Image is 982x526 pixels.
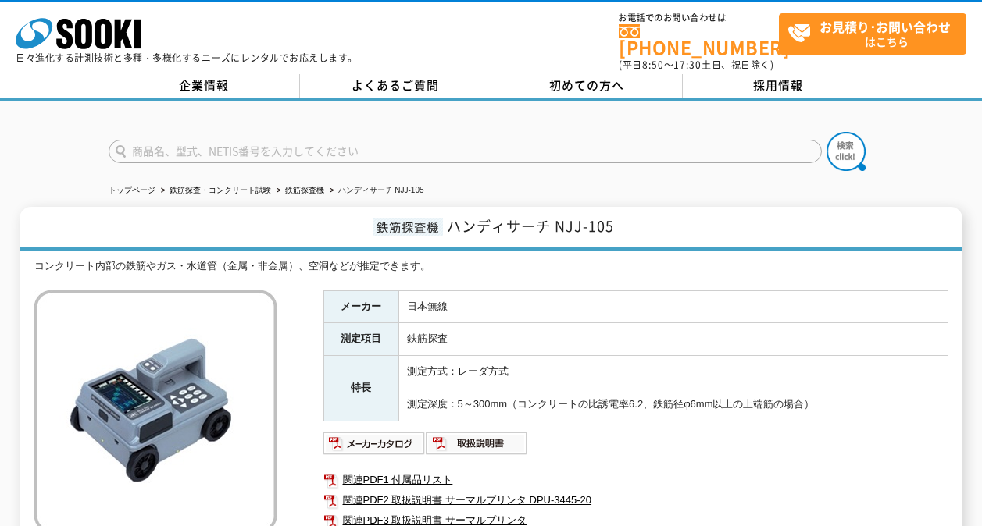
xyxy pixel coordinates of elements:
[683,74,874,98] a: 採用情報
[300,74,491,98] a: よくあるご質問
[323,323,398,356] th: 測定項目
[549,76,624,94] span: 初めての方へ
[323,470,948,490] a: 関連PDF1 付属品リスト
[426,431,528,456] img: 取扱説明書
[673,58,702,72] span: 17:30
[820,17,951,36] strong: お見積り･お問い合わせ
[323,431,426,456] img: メーカーカタログ
[109,140,822,163] input: 商品名、型式、NETIS番号を入力してください
[398,323,948,356] td: 鉄筋探査
[447,215,614,236] span: ハンディサーチ NJJ-105
[16,53,358,62] p: 日々進化する計測技術と多種・多様化するニーズにレンタルでお応えします。
[109,186,155,194] a: トップページ
[285,186,324,194] a: 鉄筋探査機
[323,490,948,510] a: 関連PDF2 取扱説明書 サーマルプリンタ DPU-3445-20
[491,74,683,98] a: 初めての方へ
[323,356,398,421] th: 特長
[398,290,948,323] td: 日本無線
[619,58,773,72] span: (平日 ～ 土日、祝日除く)
[779,13,966,55] a: お見積り･お問い合わせはこちら
[787,14,966,53] span: はこちら
[373,218,443,236] span: 鉄筋探査機
[619,24,779,56] a: [PHONE_NUMBER]
[323,441,426,453] a: メーカーカタログ
[109,74,300,98] a: 企業情報
[619,13,779,23] span: お電話でのお問い合わせは
[170,186,271,194] a: 鉄筋探査・コンクリート試験
[34,258,948,275] div: コンクリート内部の鉄筋やガス・水道管（金属・非金属）、空洞などが推定できます。
[827,132,866,171] img: btn_search.png
[426,441,528,453] a: 取扱説明書
[642,58,664,72] span: 8:50
[398,356,948,421] td: 測定方式：レーダ方式 測定深度：5～300mm（コンクリートの比誘電率6.2、鉄筋径φ6mm以上の上端筋の場合）
[327,183,424,199] li: ハンディサーチ NJJ-105
[323,290,398,323] th: メーカー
